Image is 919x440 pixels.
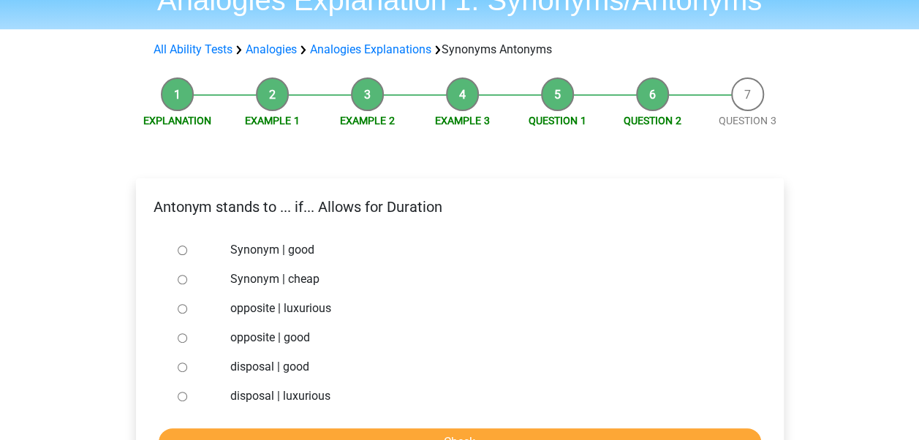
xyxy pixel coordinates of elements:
a: Analogies Explanations [310,42,431,56]
a: Question 2 [624,115,681,126]
a: Analogies [246,42,297,56]
label: Synonym | good [230,241,736,259]
label: disposal | good [230,358,736,376]
a: All Ability Tests [154,42,232,56]
a: Question 3 [719,115,776,126]
a: Question 1 [529,115,586,126]
p: Antonym stands to ... if... Allows for Duration [148,196,772,218]
label: disposal | luxurious [230,387,736,405]
a: Explanation [143,115,211,126]
label: opposite | luxurious [230,300,736,317]
label: opposite | good [230,329,736,346]
a: Example 2 [340,115,395,126]
a: Example 3 [435,115,490,126]
a: Example 1 [245,115,300,126]
font: Synonyms Antonyms [154,42,552,56]
label: Synonym | cheap [230,270,736,288]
